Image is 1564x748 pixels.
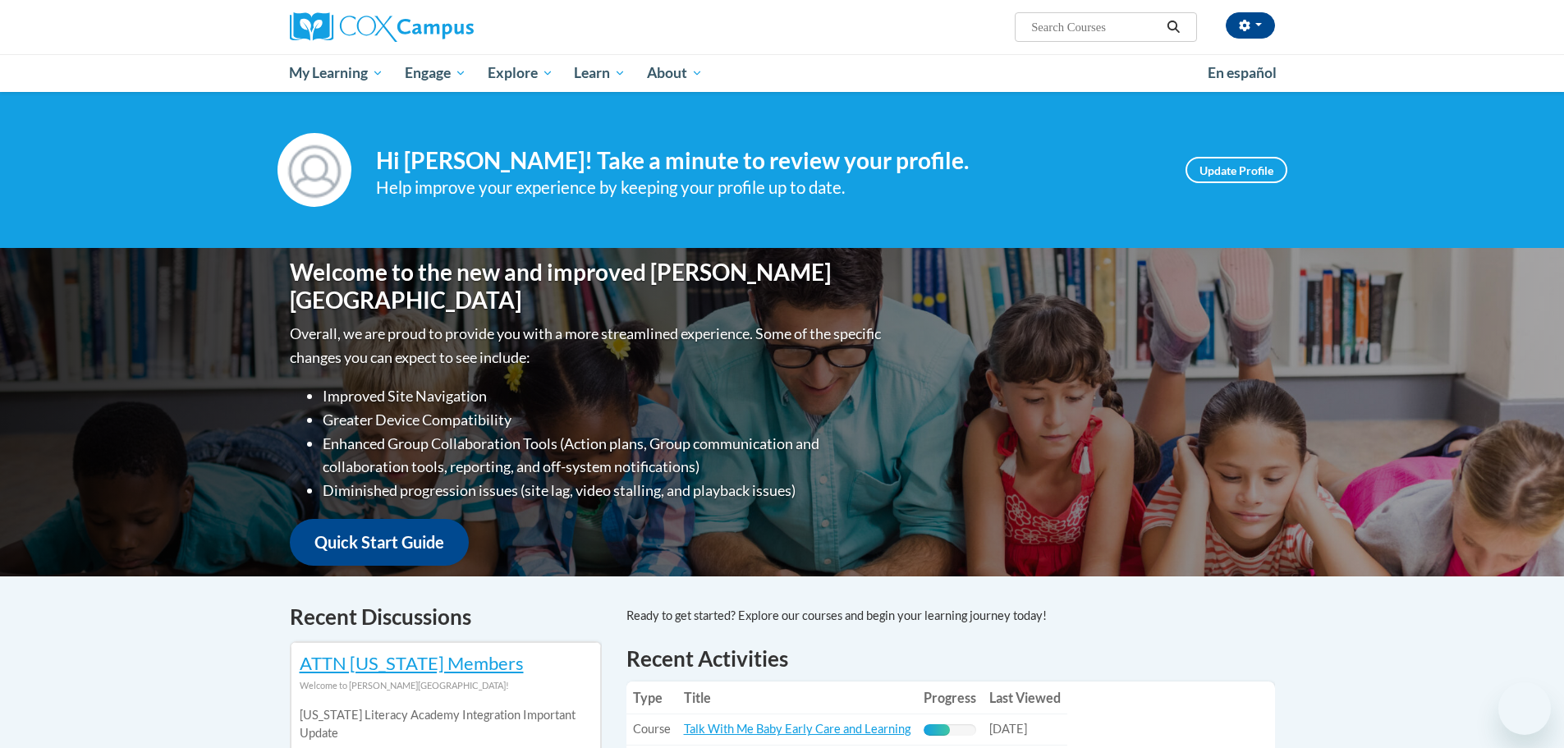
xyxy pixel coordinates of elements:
div: Main menu [265,54,1300,92]
a: Update Profile [1186,157,1287,183]
a: Explore [477,54,564,92]
span: En español [1208,64,1277,81]
div: Progress, % [924,724,950,736]
th: Type [626,681,677,714]
span: Explore [488,63,553,83]
span: My Learning [289,63,383,83]
span: About [647,63,703,83]
li: Enhanced Group Collaboration Tools (Action plans, Group communication and collaboration tools, re... [323,432,885,480]
th: Progress [917,681,983,714]
iframe: Button to launch messaging window [1498,682,1551,735]
input: Search Courses [1030,17,1161,37]
p: [US_STATE] Literacy Academy Integration Important Update [300,706,592,742]
a: Cox Campus [290,12,602,42]
a: My Learning [279,54,395,92]
img: Cox Campus [290,12,474,42]
div: Help improve your experience by keeping your profile up to date. [376,174,1161,201]
a: ATTN [US_STATE] Members [300,652,524,674]
a: Talk With Me Baby Early Care and Learning [684,722,910,736]
img: Profile Image [277,133,351,207]
span: [DATE] [989,722,1027,736]
button: Account Settings [1226,12,1275,39]
a: Learn [563,54,636,92]
h1: Recent Activities [626,644,1275,673]
li: Diminished progression issues (site lag, video stalling, and playback issues) [323,479,885,502]
h1: Welcome to the new and improved [PERSON_NAME][GEOGRAPHIC_DATA] [290,259,885,314]
span: Engage [405,63,466,83]
li: Improved Site Navigation [323,384,885,408]
a: About [636,54,713,92]
a: Quick Start Guide [290,519,469,566]
th: Last Viewed [983,681,1067,714]
h4: Recent Discussions [290,601,602,633]
a: Engage [394,54,477,92]
th: Title [677,681,917,714]
button: Search [1161,17,1186,37]
h4: Hi [PERSON_NAME]! Take a minute to review your profile. [376,147,1161,175]
div: Welcome to [PERSON_NAME][GEOGRAPHIC_DATA]! [300,677,592,695]
li: Greater Device Compatibility [323,408,885,432]
p: Overall, we are proud to provide you with a more streamlined experience. Some of the specific cha... [290,322,885,369]
span: Learn [574,63,626,83]
span: Course [633,722,671,736]
a: En español [1197,56,1287,90]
